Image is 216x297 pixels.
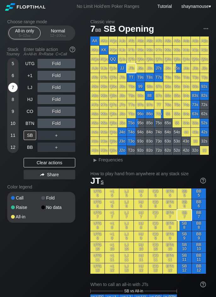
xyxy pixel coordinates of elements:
div: QJo [109,64,117,73]
div: No Limit Hold’em Poker Ranges [67,4,149,10]
div: Q5o [109,119,117,127]
div: 64s [182,109,190,118]
div: LJ 5 [119,188,134,199]
div: K8o [99,91,108,100]
div: AQo [90,55,99,64]
h2: Classic view [90,19,209,24]
div: 74s [182,100,190,109]
div: SB 10 [177,242,191,252]
div: 64o [163,128,172,137]
div: +1 6 [105,199,119,210]
span: bb [27,33,31,38]
div: 73o [154,137,163,146]
div: 53s [191,119,200,127]
div: 32s [200,137,209,146]
div: J3o [118,137,127,146]
div: J2s [200,64,209,73]
span: bb [95,26,101,33]
div: 72o [154,146,163,155]
div: 86s [163,91,172,100]
div: SB 7 [177,210,191,220]
div: UTG 12 [90,263,105,274]
div: KQo [99,55,108,64]
div: Fold [37,71,75,80]
div: Q2s [200,55,209,64]
div: 98o [136,91,145,100]
div: 63o [163,137,172,146]
div: A3s [191,36,200,45]
div: SB [24,131,36,140]
div: UTG [24,59,36,68]
div: J7o [118,100,127,109]
div: K2s [200,46,209,54]
div: SB 9 [177,231,191,242]
div: JTs [127,64,136,73]
div: 87o [145,100,154,109]
div: HJ 5 [134,188,148,199]
div: K6o [99,109,108,118]
div: J9o [118,82,127,91]
div: LJ 9 [119,231,134,242]
div: CO 6 [148,199,162,210]
div: T7o [127,100,136,109]
div: ▾ [180,3,212,10]
div: LJ 12 [119,263,134,274]
div: 83s [191,91,200,100]
div: K5o [99,119,108,127]
div: 6 [8,71,18,80]
div: HJ 7 [134,210,148,220]
div: KK [99,46,108,54]
div: 53o [173,137,181,146]
div: +1 9 [105,231,119,242]
div: ＋ [37,143,75,152]
div: Q7s [154,55,163,64]
div: J3s [191,64,200,73]
div: 96s [163,82,172,91]
span: SB Opening [103,24,155,35]
div: A6s [163,36,172,45]
div: KJs [118,46,127,54]
div: AQs [109,36,117,45]
div: 86o [145,109,154,118]
div: T2s [200,73,209,82]
div: A4o [90,128,99,137]
div: Clear actions [24,158,75,167]
div: K7o [99,100,108,109]
div: J5o [118,119,127,127]
div: 54o [173,128,181,137]
div: Q6o [109,109,117,118]
div: 5 – 12 [11,33,38,38]
div: K2o [99,146,108,155]
div: BTN 9 [163,231,177,242]
div: BB 9 [192,231,206,242]
div: 10 [8,119,18,128]
div: Share [24,170,75,179]
div: UTG 6 [90,199,105,210]
div: QQ [109,55,117,64]
div: 11 [8,131,18,140]
div: ATs [127,36,136,45]
div: Fold [37,95,75,104]
div: T6o [127,109,136,118]
div: 32o [191,146,200,155]
div: K3s [191,46,200,54]
div: A9o [90,82,99,91]
div: T9o [127,82,136,91]
div: HJ 11 [134,253,148,263]
div: 54s [182,119,190,127]
div: Q4o [109,128,117,137]
div: T8o [127,91,136,100]
div: BB 6 [192,199,206,210]
div: 66 [163,109,172,118]
div: ▸ [91,156,99,164]
div: +1 11 [105,253,119,263]
div: 22 [200,146,209,155]
div: Q7o [109,100,117,109]
div: 62o [163,146,172,155]
div: 97o [136,100,145,109]
div: 88 [145,91,154,100]
div: 95o [136,119,145,127]
div: 62s [200,109,209,118]
span: s [101,178,104,185]
div: 74o [154,128,163,137]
